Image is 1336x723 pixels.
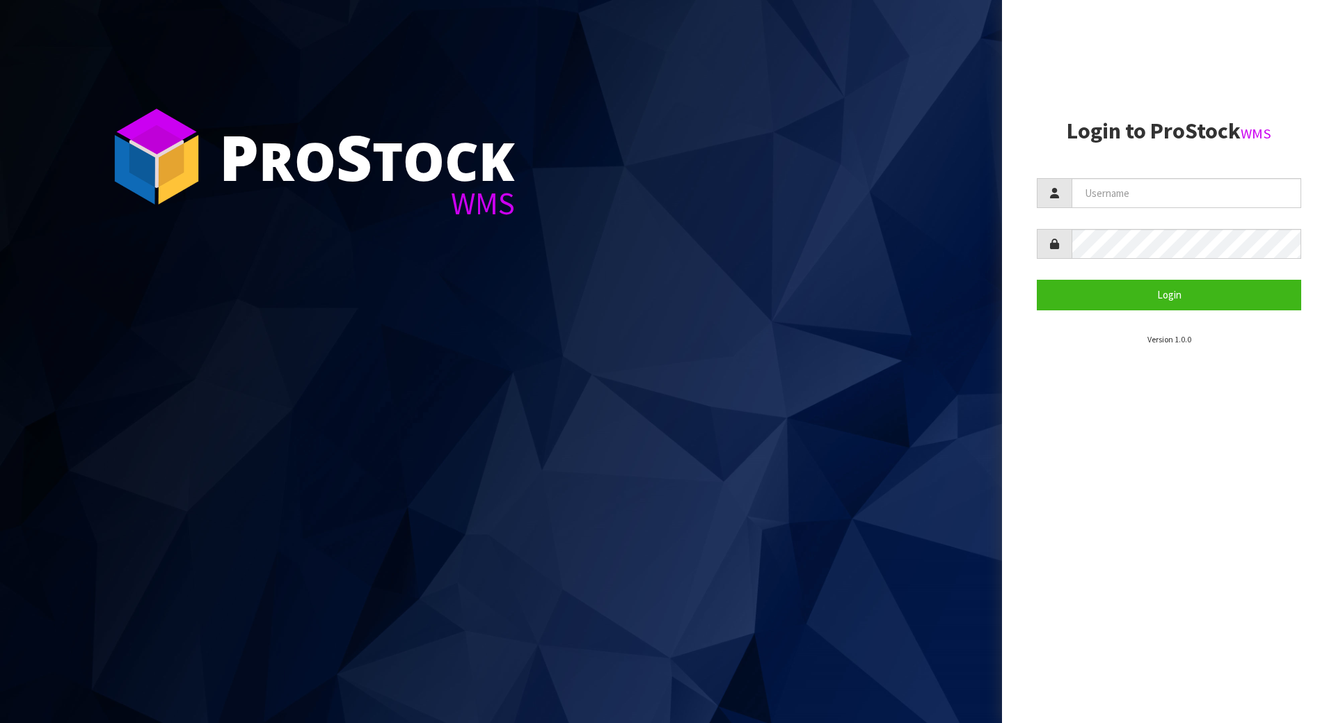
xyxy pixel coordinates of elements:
[1037,280,1301,310] button: Login
[1147,334,1191,344] small: Version 1.0.0
[336,114,372,199] span: S
[219,125,515,188] div: ro tock
[1037,119,1301,143] h2: Login to ProStock
[104,104,209,209] img: ProStock Cube
[219,188,515,219] div: WMS
[1072,178,1301,208] input: Username
[219,114,259,199] span: P
[1241,125,1271,143] small: WMS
